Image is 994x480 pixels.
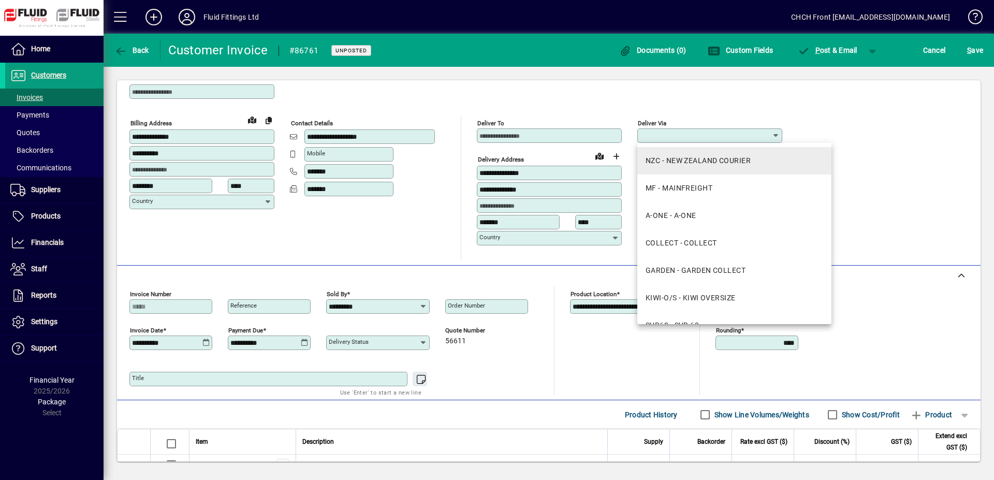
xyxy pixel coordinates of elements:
[619,46,686,54] span: Documents (0)
[738,460,787,470] div: 102.2700
[327,290,347,298] mat-label: Sold by
[31,238,64,246] span: Financials
[31,265,47,273] span: Staff
[244,111,260,128] a: View on map
[112,41,152,60] button: Back
[168,42,268,59] div: Customer Invoice
[307,150,325,157] mat-label: Mobile
[637,257,831,284] mat-option: GARDEN - GARDEN COLLECT
[5,336,104,361] a: Support
[646,238,717,249] div: COLLECT - COLLECT
[891,436,912,447] span: GST ($)
[10,93,43,101] span: Invoices
[637,284,831,312] mat-option: KIWI-O/S - KIWI OVERSIZE
[31,185,61,194] span: Suppliers
[477,120,504,127] mat-label: Deliver To
[10,164,71,172] span: Communications
[302,436,334,447] span: Description
[448,302,485,309] mat-label: Order number
[797,46,857,54] span: ost & Email
[5,230,104,256] a: Financials
[644,436,663,447] span: Supply
[918,455,980,476] td: 27.61
[5,89,104,106] a: Invoices
[638,120,666,127] mat-label: Deliver via
[840,410,900,420] label: Show Cost/Profit
[228,327,263,334] mat-label: Payment due
[856,455,918,476] td: 4.14
[814,436,850,447] span: Discount (%)
[791,9,950,25] div: CHCH Front [EMAIL_ADDRESS][DOMAIN_NAME]
[740,436,787,447] span: Rate excl GST ($)
[31,344,57,352] span: Support
[203,9,259,25] div: Fluid Fittings Ltd
[905,405,957,424] button: Product
[10,111,49,119] span: Payments
[571,290,617,298] mat-label: Product location
[591,148,608,164] a: View on map
[5,141,104,159] a: Backorders
[335,47,367,54] span: Unposted
[646,155,751,166] div: NZC - NEW ZEALAND COURIER
[637,174,831,202] mat-option: MF - MAINFREIGHT
[637,147,831,174] mat-option: NZC - NEW ZEALAND COURIER
[170,8,203,26] button: Profile
[30,376,75,384] span: Financial Year
[5,177,104,203] a: Suppliers
[5,309,104,335] a: Settings
[815,46,820,54] span: P
[716,327,741,334] mat-label: Rounding
[646,183,712,194] div: MF - MAINFREIGHT
[637,202,831,229] mat-option: A-ONE - A-ONE
[708,46,773,54] span: Custom Fields
[646,265,745,276] div: GARDEN - GARDEN COLLECT
[445,337,466,345] span: 56611
[10,146,53,154] span: Backorders
[130,290,171,298] mat-label: Invoice number
[196,436,208,447] span: Item
[794,455,856,476] td: 40.0000
[104,41,160,60] app-page-header-button: Back
[289,42,319,59] div: #86761
[705,41,776,60] button: Custom Fields
[5,106,104,124] a: Payments
[5,283,104,309] a: Reports
[132,197,153,205] mat-label: Country
[5,36,104,62] a: Home
[960,2,981,36] a: Knowledge Base
[625,406,678,423] span: Product History
[637,229,831,257] mat-option: COLLECT - COLLECT
[5,203,104,229] a: Products
[617,41,689,60] button: Documents (0)
[31,212,61,220] span: Products
[5,256,104,282] a: Staff
[31,45,50,53] span: Home
[967,46,971,54] span: S
[329,338,369,345] mat-label: Delivery status
[910,406,952,423] span: Product
[637,312,831,339] mat-option: SUB60 - SUB 60
[130,327,163,334] mat-label: Invoice date
[621,405,682,424] button: Product History
[697,436,725,447] span: Backorder
[5,159,104,177] a: Communications
[640,460,664,470] span: 0.4500
[114,46,149,54] span: Back
[230,302,257,309] mat-label: Reference
[302,460,442,470] span: 25MM 38MnVS6 IND HARD CHROME BAR
[925,430,967,453] span: Extend excl GST ($)
[31,71,66,79] span: Customers
[132,374,144,382] mat-label: Title
[964,41,986,60] button: Save
[259,459,271,471] span: FLUID FITTINGS CHRISTCHURCH
[10,128,40,137] span: Quotes
[646,210,696,221] div: A-ONE - A-ONE
[340,386,421,398] mat-hint: Use 'Enter' to start a new line
[608,148,624,165] button: Choose address
[792,41,863,60] button: Post & Email
[479,234,500,241] mat-label: Country
[260,112,277,128] button: Copy to Delivery address
[967,42,983,59] span: ave
[923,42,946,59] span: Cancel
[445,327,507,334] span: Quote number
